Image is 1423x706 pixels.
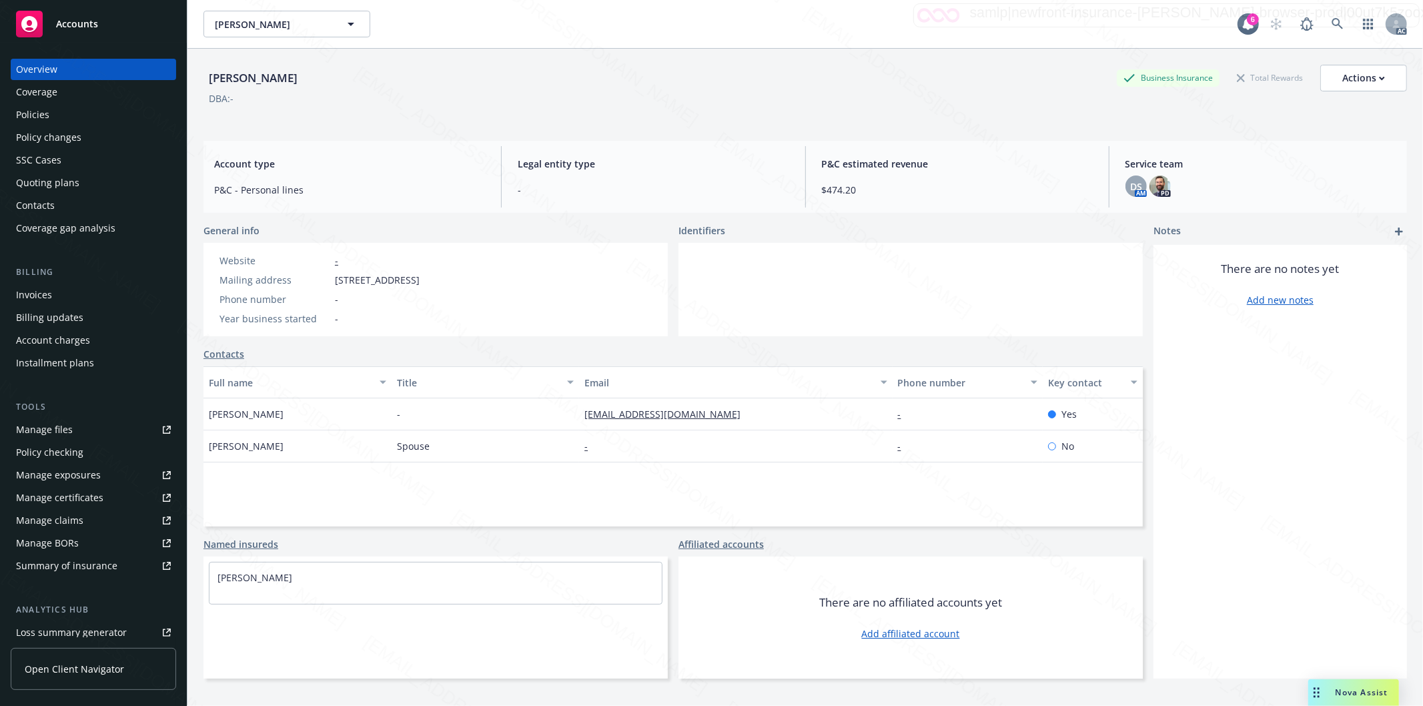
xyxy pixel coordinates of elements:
[1222,261,1340,277] span: There are no notes yet
[1294,11,1320,37] a: Report a Bug
[16,307,83,328] div: Billing updates
[11,81,176,103] a: Coverage
[678,224,725,238] span: Identifiers
[16,59,57,80] div: Overview
[11,127,176,148] a: Policy changes
[11,487,176,508] a: Manage certificates
[11,400,176,414] div: Tools
[335,254,338,267] a: -
[1320,65,1407,91] button: Actions
[11,622,176,643] a: Loss summary generator
[16,172,79,194] div: Quoting plans
[16,352,94,374] div: Installment plans
[1391,224,1407,240] a: add
[16,149,61,171] div: SSC Cases
[16,555,117,577] div: Summary of insurance
[335,312,338,326] span: -
[822,183,1093,197] span: $474.20
[11,266,176,279] div: Billing
[16,218,115,239] div: Coverage gap analysis
[16,81,57,103] div: Coverage
[392,366,580,398] button: Title
[11,419,176,440] a: Manage files
[215,17,330,31] span: [PERSON_NAME]
[25,662,124,676] span: Open Client Navigator
[11,172,176,194] a: Quoting plans
[579,366,892,398] button: Email
[219,273,330,287] div: Mailing address
[1355,11,1382,37] a: Switch app
[1048,376,1123,390] div: Key contact
[1117,69,1220,86] div: Business Insurance
[209,91,233,105] div: DBA: -
[1247,293,1314,307] a: Add new notes
[16,104,49,125] div: Policies
[16,330,90,351] div: Account charges
[11,442,176,463] a: Policy checking
[214,157,485,171] span: Account type
[203,347,244,361] a: Contacts
[893,366,1043,398] button: Phone number
[203,366,392,398] button: Full name
[219,254,330,268] div: Website
[1153,224,1181,240] span: Notes
[1308,679,1399,706] button: Nova Assist
[1308,679,1325,706] div: Drag to move
[397,407,400,421] span: -
[11,464,176,486] a: Manage exposures
[214,183,485,197] span: P&C - Personal lines
[16,284,52,306] div: Invoices
[11,555,176,577] a: Summary of insurance
[518,183,789,197] span: -
[1263,11,1290,37] a: Start snowing
[11,330,176,351] a: Account charges
[16,464,101,486] div: Manage exposures
[335,292,338,306] span: -
[584,408,751,420] a: [EMAIL_ADDRESS][DOMAIN_NAME]
[16,419,73,440] div: Manage files
[397,439,430,453] span: Spouse
[16,622,127,643] div: Loss summary generator
[1342,65,1385,91] div: Actions
[1230,69,1310,86] div: Total Rewards
[203,11,370,37] button: [PERSON_NAME]
[335,273,420,287] span: [STREET_ADDRESS]
[16,533,79,554] div: Manage BORs
[898,440,912,452] a: -
[11,218,176,239] a: Coverage gap analysis
[11,603,176,617] div: Analytics hub
[16,195,55,216] div: Contacts
[219,312,330,326] div: Year business started
[678,537,764,551] a: Affiliated accounts
[16,487,103,508] div: Manage certificates
[822,157,1093,171] span: P&C estimated revenue
[16,442,83,463] div: Policy checking
[11,5,176,43] a: Accounts
[1061,439,1074,453] span: No
[819,595,1002,611] span: There are no affiliated accounts yet
[11,104,176,125] a: Policies
[11,195,176,216] a: Contacts
[1043,366,1143,398] button: Key contact
[203,69,303,87] div: [PERSON_NAME]
[1247,13,1259,25] div: 6
[209,439,284,453] span: [PERSON_NAME]
[1324,11,1351,37] a: Search
[217,571,292,584] a: [PERSON_NAME]
[11,510,176,531] a: Manage claims
[518,157,789,171] span: Legal entity type
[11,59,176,80] a: Overview
[203,224,260,238] span: General info
[11,533,176,554] a: Manage BORs
[1125,157,1396,171] span: Service team
[11,307,176,328] a: Billing updates
[11,352,176,374] a: Installment plans
[862,627,960,641] a: Add affiliated account
[209,376,372,390] div: Full name
[1061,407,1077,421] span: Yes
[56,19,98,29] span: Accounts
[1336,687,1388,698] span: Nova Assist
[16,510,83,531] div: Manage claims
[584,376,872,390] div: Email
